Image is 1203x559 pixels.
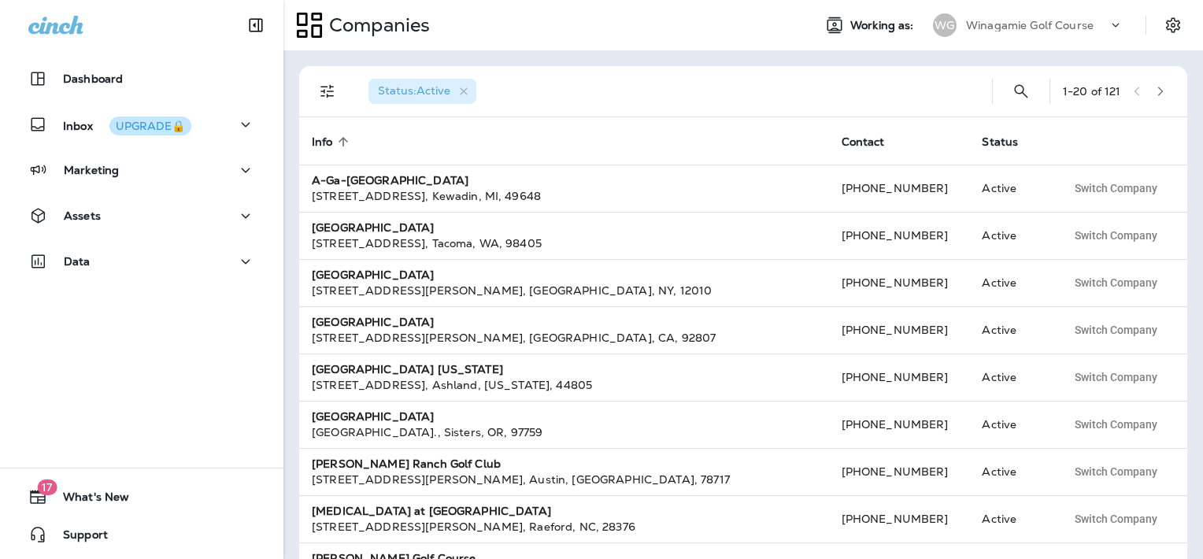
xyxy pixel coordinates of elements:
button: Switch Company [1066,271,1166,294]
span: Switch Company [1075,372,1157,383]
span: Info [312,135,333,149]
span: Switch Company [1075,513,1157,524]
span: Switch Company [1075,419,1157,430]
button: Dashboard [16,63,268,94]
td: Active [969,354,1053,401]
td: [PHONE_NUMBER] [829,401,970,448]
td: [PHONE_NUMBER] [829,495,970,542]
p: Winagamie Golf Course [966,19,1094,31]
button: Switch Company [1066,224,1166,247]
span: Switch Company [1075,324,1157,335]
strong: [GEOGRAPHIC_DATA] [312,315,434,329]
span: Switch Company [1075,277,1157,288]
p: Dashboard [63,72,123,85]
div: [STREET_ADDRESS][PERSON_NAME] , [GEOGRAPHIC_DATA] , CA , 92807 [312,330,816,346]
button: Filters [312,76,343,107]
td: Active [969,259,1053,306]
button: Settings [1159,11,1187,39]
span: Contact [842,135,885,149]
td: [PHONE_NUMBER] [829,354,970,401]
button: Search Companies [1005,76,1037,107]
strong: [MEDICAL_DATA] at [GEOGRAPHIC_DATA] [312,504,551,518]
div: Status:Active [368,79,476,104]
button: Switch Company [1066,460,1166,483]
button: Support [16,519,268,550]
strong: [GEOGRAPHIC_DATA] [312,409,434,424]
td: [PHONE_NUMBER] [829,448,970,495]
span: Info [312,135,353,149]
strong: A-Ga-[GEOGRAPHIC_DATA] [312,173,468,187]
p: Assets [64,209,101,222]
div: [STREET_ADDRESS][PERSON_NAME] , Raeford , NC , 28376 [312,519,816,535]
strong: [GEOGRAPHIC_DATA] [US_STATE] [312,362,503,376]
p: Companies [323,13,430,37]
span: 17 [37,479,57,495]
strong: [GEOGRAPHIC_DATA] [312,268,434,282]
span: What's New [47,491,129,509]
span: Contact [842,135,905,149]
td: Active [969,495,1053,542]
span: Switch Company [1075,183,1157,194]
button: UPGRADE🔒 [109,117,191,135]
strong: [GEOGRAPHIC_DATA] [312,220,434,235]
button: Switch Company [1066,176,1166,200]
span: Support [47,528,108,547]
div: [STREET_ADDRESS] , Kewadin , MI , 49648 [312,188,816,204]
div: [STREET_ADDRESS][PERSON_NAME] , Austin , [GEOGRAPHIC_DATA] , 78717 [312,472,816,487]
td: [PHONE_NUMBER] [829,165,970,212]
span: Switch Company [1075,466,1157,477]
span: Switch Company [1075,230,1157,241]
td: Active [969,401,1053,448]
td: Active [969,448,1053,495]
button: Collapse Sidebar [234,9,278,41]
td: [PHONE_NUMBER] [829,306,970,354]
div: 1 - 20 of 121 [1063,85,1121,98]
button: InboxUPGRADE🔒 [16,109,268,140]
button: Switch Company [1066,413,1166,436]
span: Status [982,135,1018,149]
p: Inbox [63,117,191,133]
button: Switch Company [1066,507,1166,531]
td: Active [969,212,1053,259]
div: UPGRADE🔒 [116,120,185,131]
div: [GEOGRAPHIC_DATA]. , Sisters , OR , 97759 [312,424,816,440]
button: Marketing [16,154,268,186]
div: [STREET_ADDRESS] , Tacoma , WA , 98405 [312,235,816,251]
div: [STREET_ADDRESS] , Ashland , [US_STATE] , 44805 [312,377,816,393]
div: WG [933,13,957,37]
button: 17What's New [16,481,268,513]
p: Data [64,255,91,268]
button: Data [16,246,268,277]
strong: [PERSON_NAME] Ranch Golf Club [312,457,501,471]
td: Active [969,165,1053,212]
div: [STREET_ADDRESS][PERSON_NAME] , [GEOGRAPHIC_DATA] , NY , 12010 [312,283,816,298]
span: Status [982,135,1038,149]
button: Switch Company [1066,318,1166,342]
span: Working as: [850,19,917,32]
td: [PHONE_NUMBER] [829,212,970,259]
button: Switch Company [1066,365,1166,389]
td: [PHONE_NUMBER] [829,259,970,306]
span: Status : Active [378,83,450,98]
td: Active [969,306,1053,354]
p: Marketing [64,164,119,176]
button: Assets [16,200,268,231]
